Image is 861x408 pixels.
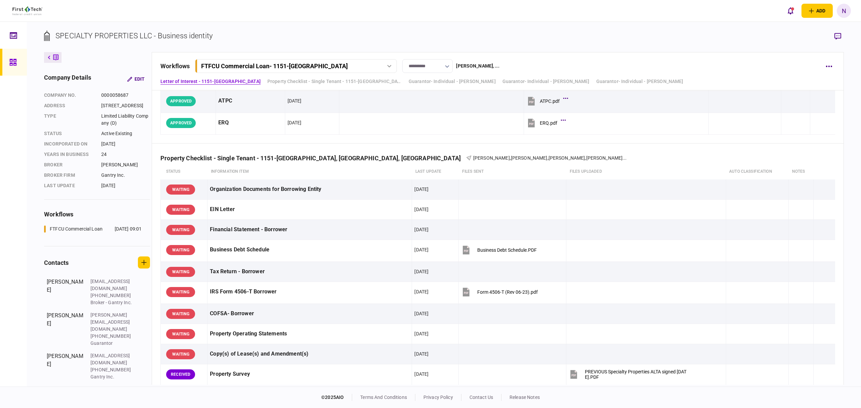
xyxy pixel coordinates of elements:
div: [DATE] 09:01 [115,226,142,233]
span: [PERSON_NAME] [473,155,510,161]
div: incorporated on [44,140,95,148]
button: Business Debt Schedule.PDF [461,242,537,257]
span: ... [623,155,627,162]
div: [DATE] [288,97,302,104]
div: Business Debt Schedule.PDF [477,247,537,253]
div: SPECIALTY PROPERTIES LLC - Business identity [55,30,213,41]
div: broker firm [44,172,95,179]
div: Form 4506-T (Rev 06-23).pdf [477,289,538,295]
span: , [585,155,586,161]
span: [PERSON_NAME] [586,155,623,161]
div: [DATE] [101,182,150,189]
div: WAITING [166,185,195,195]
span: , [510,155,511,161]
a: Guarantor- Individual - [PERSON_NAME] [409,78,496,85]
div: ERQ [218,115,282,130]
a: terms and conditions [360,395,407,400]
div: [DATE] [414,288,428,295]
div: WAITING [166,225,195,235]
div: APPROVED [166,96,196,106]
div: [PHONE_NUMBER] [90,292,134,299]
div: [PERSON_NAME] [47,278,84,306]
button: Form 4506-T (Rev 06-23).pdf [461,284,538,299]
a: FTFCU Commercial Loan[DATE] 09:01 [44,226,142,233]
div: [DATE] [414,186,428,193]
th: status [161,164,208,179]
div: Broker - Gantry Inc. [90,299,134,306]
button: ATPC.pdf [526,93,566,109]
div: workflows [160,62,190,71]
div: PREVIOUS Specialty Properties ALTA signed 5-4-15.PDF [585,369,686,380]
a: privacy policy [423,395,453,400]
button: ERQ.pdf [526,115,564,130]
div: Property Operating Statements [210,326,409,341]
div: APPROVED [166,118,196,128]
div: Property Checklist - Single Tenant - 1151-[GEOGRAPHIC_DATA], [GEOGRAPHIC_DATA], [GEOGRAPHIC_DATA] [160,155,466,162]
div: [DATE] [414,351,428,357]
th: files sent [459,164,566,179]
div: Type [44,113,95,127]
button: open notifications list [783,4,797,18]
div: FTFCU Commercial Loan - 1151-[GEOGRAPHIC_DATA] [201,63,348,70]
button: FTFCU Commercial Loan- 1151-[GEOGRAPHIC_DATA] [195,59,397,73]
div: address [44,102,95,109]
div: WAITING [166,245,195,255]
div: IRS Form 4506-T Borrower [210,284,409,299]
a: Letter of Interest - 1151-[GEOGRAPHIC_DATA] [160,78,261,85]
div: WAITING [166,205,195,215]
div: Property Survey [210,367,409,382]
span: , [548,155,549,161]
span: [PERSON_NAME] [511,155,548,161]
div: Active Existing [101,130,150,137]
div: [DATE] [414,246,428,253]
div: company details [44,73,91,85]
div: [EMAIL_ADDRESS][DOMAIN_NAME] [90,352,134,366]
button: N [837,4,851,18]
div: [DATE] [414,206,428,213]
button: PREVIOUS Specialty Properties ALTA signed 5-4-15.PDF [569,367,686,382]
div: Gantry Inc. [101,172,150,179]
div: ATPC.pdf [540,98,560,104]
div: [STREET_ADDRESS] [101,102,150,109]
div: 24 [101,151,150,158]
div: [DATE] [414,371,428,377]
div: © 2025 AIO [321,394,352,401]
div: Organization Documents for Borrowing Entity [210,182,409,197]
span: [PERSON_NAME] [549,155,585,161]
div: WAITING [166,309,195,319]
div: [PERSON_NAME] [47,312,84,347]
div: status [44,130,95,137]
th: last update [412,164,459,179]
div: Gantry Inc. [90,373,134,380]
a: Property Checklist - Single Tenant - 1151-[GEOGRAPHIC_DATA], [GEOGRAPHIC_DATA], [GEOGRAPHIC_DATA] [267,78,402,85]
div: contacts [44,258,69,267]
div: RECEIVED [166,369,195,379]
div: [PHONE_NUMBER] [90,333,134,340]
div: FTFCU Commercial Loan [50,226,103,233]
div: [PERSON_NAME][EMAIL_ADDRESS][DOMAIN_NAME] [90,312,134,333]
div: COFSA- Borrower [210,306,409,321]
div: [PERSON_NAME] [101,161,150,168]
div: [DATE] [414,226,428,233]
div: Guarantor [90,340,134,347]
th: Information item [208,164,412,179]
div: [EMAIL_ADDRESS][DOMAIN_NAME] [90,278,134,292]
a: Guarantor- Individual - [PERSON_NAME] [596,78,683,85]
div: last update [44,182,95,189]
div: WAITING [166,329,195,339]
a: release notes [510,395,540,400]
div: company no. [44,92,95,99]
th: auto classification [726,164,788,179]
div: [PERSON_NAME] , ... [456,63,499,70]
th: notes [789,164,814,179]
div: Limited Liability Company (D) [101,113,150,127]
th: Files uploaded [566,164,726,179]
div: WAITING [166,287,195,297]
div: EIN Letter [210,202,409,217]
div: WAITING [166,349,195,359]
div: [DATE] [101,140,150,148]
div: Tax Return - Borrower [210,264,409,279]
div: years in business [44,151,95,158]
div: workflows [44,210,150,219]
